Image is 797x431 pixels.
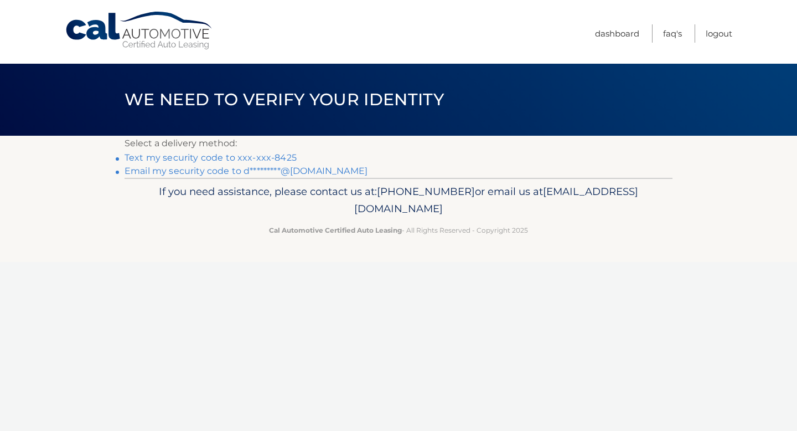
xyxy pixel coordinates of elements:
strong: Cal Automotive Certified Auto Leasing [269,226,402,234]
a: Text my security code to xxx-xxx-8425 [125,152,297,163]
p: If you need assistance, please contact us at: or email us at [132,183,665,218]
a: Email my security code to d*********@[DOMAIN_NAME] [125,166,368,176]
a: Logout [706,24,732,43]
span: [PHONE_NUMBER] [377,185,475,198]
a: FAQ's [663,24,682,43]
p: Select a delivery method: [125,136,672,151]
p: - All Rights Reserved - Copyright 2025 [132,224,665,236]
a: Dashboard [595,24,639,43]
a: Cal Automotive [65,11,214,50]
span: We need to verify your identity [125,89,444,110]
